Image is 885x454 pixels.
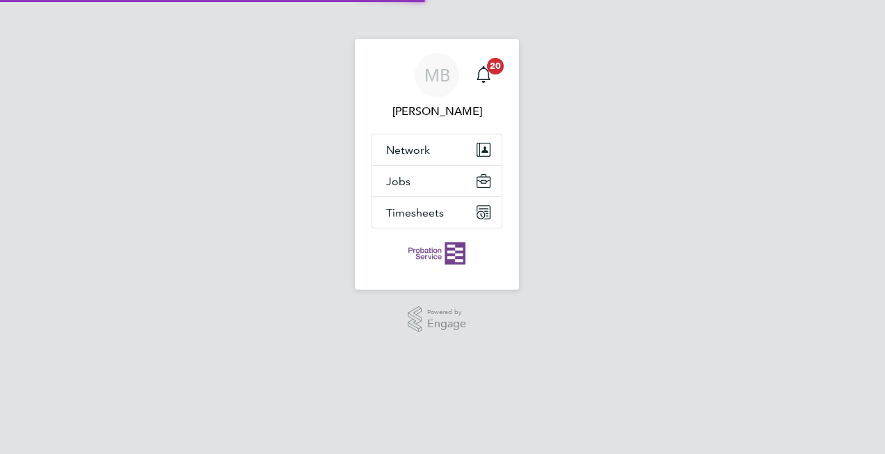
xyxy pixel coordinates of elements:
[427,318,466,330] span: Engage
[427,306,466,318] span: Powered by
[470,53,497,97] a: 20
[372,134,502,165] button: Network
[386,143,430,157] span: Network
[372,53,502,120] a: MB[PERSON_NAME]
[408,242,465,265] img: probationservice-logo-retina.png
[386,175,410,188] span: Jobs
[408,306,467,333] a: Powered byEngage
[386,206,444,219] span: Timesheets
[372,242,502,265] a: Go to home page
[355,39,519,290] nav: Main navigation
[424,66,450,84] span: MB
[372,197,502,228] button: Timesheets
[487,58,504,75] span: 20
[372,103,502,120] span: Max Burrell
[372,166,502,196] button: Jobs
